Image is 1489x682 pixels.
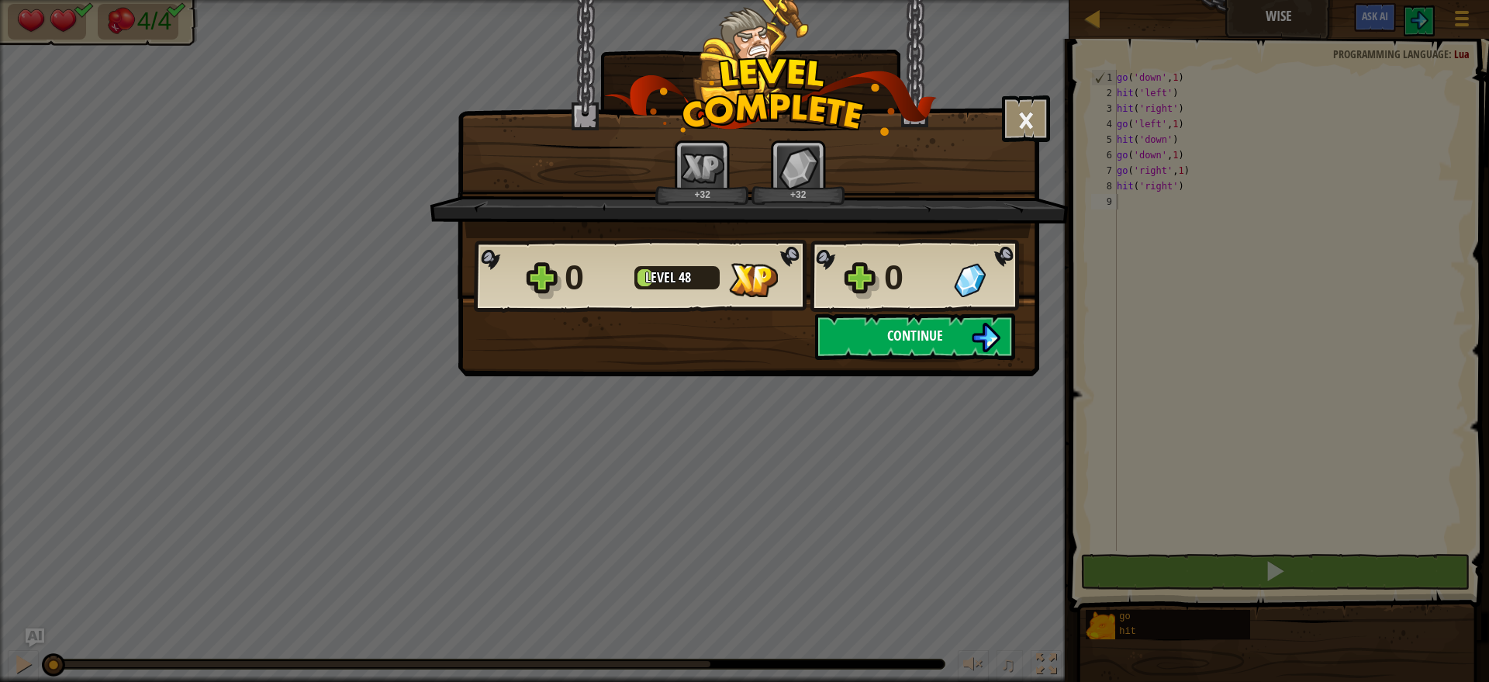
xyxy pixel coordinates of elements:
button: × [1002,95,1050,142]
div: 0 [884,253,945,303]
img: level_complete.png [604,57,937,136]
div: +32 [755,189,842,200]
button: Continue [815,313,1015,360]
div: 0 [565,253,625,303]
span: 48 [679,268,691,287]
span: Level [645,268,679,287]
img: XP Gained [729,263,778,297]
span: Continue [887,326,943,345]
img: Gems Gained [954,263,986,297]
div: +32 [658,189,746,200]
img: Continue [971,323,1000,352]
img: Gems Gained [779,147,819,189]
img: XP Gained [681,153,724,183]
